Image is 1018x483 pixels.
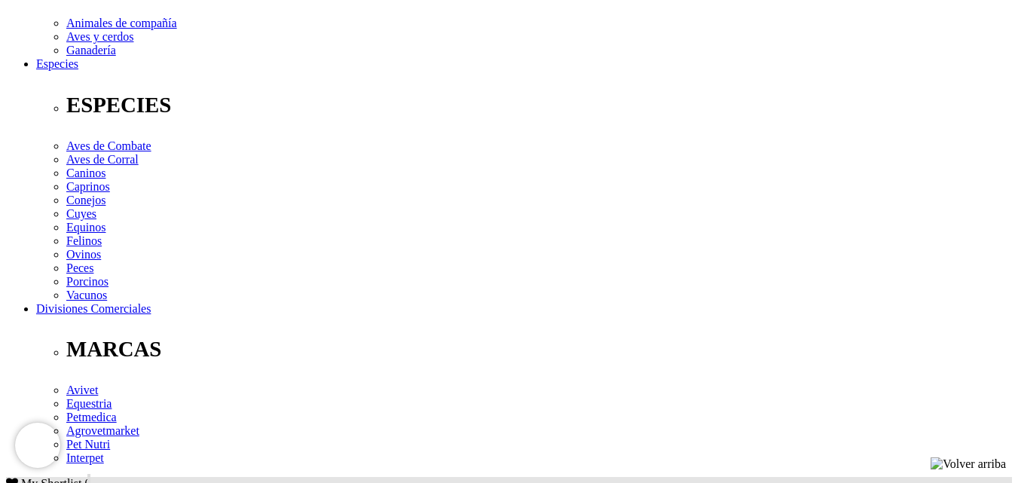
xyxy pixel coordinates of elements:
[36,302,151,315] a: Divisiones Comerciales
[15,423,60,468] iframe: Brevo live chat
[66,93,1012,118] p: ESPECIES
[66,337,1012,362] p: MARCAS
[66,44,116,57] a: Ganadería
[66,153,139,166] a: Aves de Corral
[66,180,110,193] a: Caprinos
[66,139,151,152] a: Aves de Combate
[66,194,105,206] a: Conejos
[66,411,117,423] a: Petmedica
[66,17,177,29] a: Animales de compañía
[66,384,98,396] a: Avivet
[66,207,96,220] a: Cuyes
[66,451,104,464] a: Interpet
[66,248,101,261] a: Ovinos
[66,221,105,234] a: Equinos
[66,289,107,301] a: Vacunos
[66,30,133,43] a: Aves y cerdos
[36,57,78,70] a: Especies
[66,275,109,288] a: Porcinos
[66,424,139,437] a: Agrovetmarket
[66,261,93,274] a: Peces
[66,234,102,247] a: Felinos
[66,397,112,410] a: Equestria
[931,457,1006,471] img: Volver arriba
[66,438,110,451] a: Pet Nutri
[66,167,105,179] a: Caninos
